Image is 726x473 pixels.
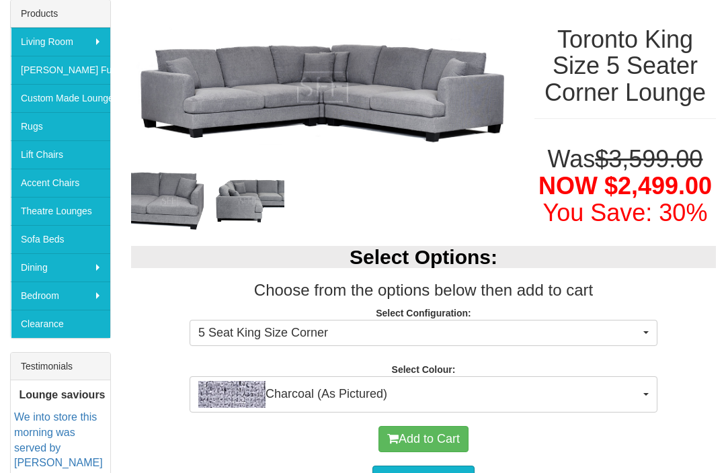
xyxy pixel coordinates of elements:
a: [PERSON_NAME] Furniture [11,56,110,84]
a: Dining [11,253,110,282]
a: Theatre Lounges [11,197,110,225]
span: Charcoal (As Pictured) [198,381,640,408]
a: Lift Chairs [11,140,110,169]
button: Charcoal (As Pictured)Charcoal (As Pictured) [190,376,657,413]
button: Add to Cart [378,426,469,453]
b: Select Options: [350,246,497,268]
a: Sofa Beds [11,225,110,253]
img: Charcoal (As Pictured) [198,381,266,408]
a: Accent Chairs [11,169,110,197]
a: Living Room [11,28,110,56]
h1: Toronto King Size 5 Seater Corner Lounge [534,26,716,106]
a: Rugs [11,112,110,140]
a: Bedroom [11,282,110,310]
strong: Select Colour: [392,364,456,375]
a: Custom Made Lounges [11,84,110,112]
span: NOW $2,499.00 [538,172,712,200]
button: 5 Seat King Size Corner [190,320,657,347]
h3: Choose from the options below then add to cart [131,282,716,299]
del: $3,599.00 [595,145,702,173]
b: Lounge saviours [19,389,105,400]
a: Clearance [11,310,110,338]
div: Testimonials [11,353,110,380]
strong: Select Configuration: [376,308,471,318]
font: You Save: 30% [543,199,708,226]
h1: Was [534,146,716,226]
span: 5 Seat King Size Corner [198,325,640,342]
